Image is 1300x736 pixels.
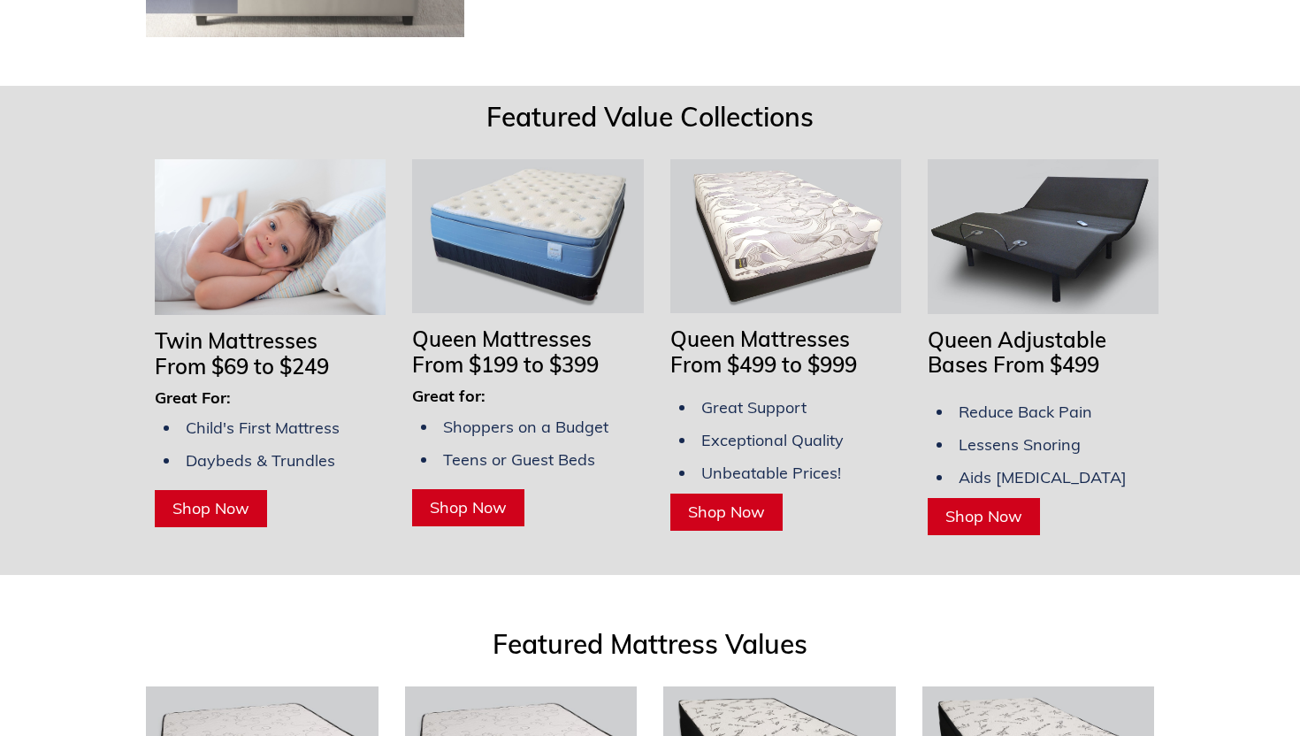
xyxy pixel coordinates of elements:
span: Shop Now [688,502,765,522]
a: Shop Now [928,498,1040,535]
span: Shop Now [945,506,1022,526]
img: Queen Mattresses From $449 to $949 [670,159,901,313]
span: Queen Adjustable Bases From $499 [928,326,1106,379]
span: Shoppers on a Budget [443,417,608,437]
span: Featured Mattress Values [493,627,807,661]
a: Shop Now [155,490,267,527]
span: From $69 to $249 [155,353,329,379]
span: Great For: [155,387,231,408]
span: Teens or Guest Beds [443,449,595,470]
a: Shop Now [412,489,524,526]
span: From $199 to $399 [412,351,599,378]
img: Twin Mattresses From $69 to $169 [155,159,386,315]
span: Shop Now [430,497,507,517]
span: Great Support [701,397,807,418]
span: Queen Mattresses [670,326,850,352]
img: Adjustable Bases Starting at $379 [928,159,1159,313]
span: Featured Value Collections [486,100,814,134]
span: Daybeds & Trundles [186,450,335,471]
img: Queen Mattresses From $199 to $349 [412,159,643,313]
span: Child's First Mattress [186,418,340,438]
span: Great for: [412,386,486,406]
span: Reduce Back Pain [959,402,1092,422]
span: Twin Mattresses [155,327,317,354]
span: From $499 to $999 [670,351,857,378]
a: Shop Now [670,494,783,531]
span: Unbeatable Prices! [701,463,841,483]
span: Exceptional Quality [701,430,844,450]
span: Aids [MEDICAL_DATA] [959,467,1127,487]
span: Shop Now [172,498,249,518]
span: Lessens Snoring [959,434,1081,455]
span: Queen Mattresses [412,326,592,352]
